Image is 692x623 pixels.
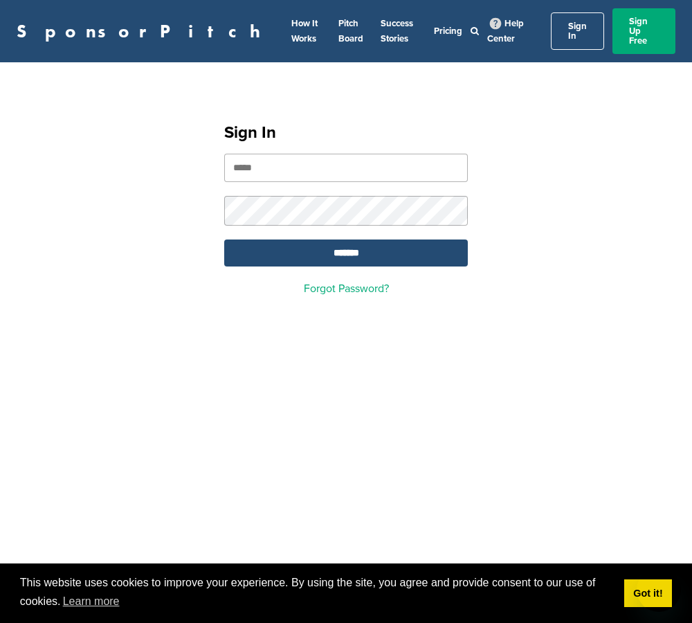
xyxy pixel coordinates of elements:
[304,282,389,296] a: Forgot Password?
[487,15,524,47] a: Help Center
[434,26,462,37] a: Pricing
[637,568,681,612] iframe: Button to launch messaging window
[17,22,269,40] a: SponsorPitch
[338,18,363,44] a: Pitch Board
[224,120,468,145] h1: Sign In
[20,575,613,612] span: This website uses cookies to improve your experience. By using the site, you agree and provide co...
[61,591,122,612] a: learn more about cookies
[551,12,604,50] a: Sign In
[624,579,672,607] a: dismiss cookie message
[381,18,413,44] a: Success Stories
[612,8,675,54] a: Sign Up Free
[291,18,318,44] a: How It Works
